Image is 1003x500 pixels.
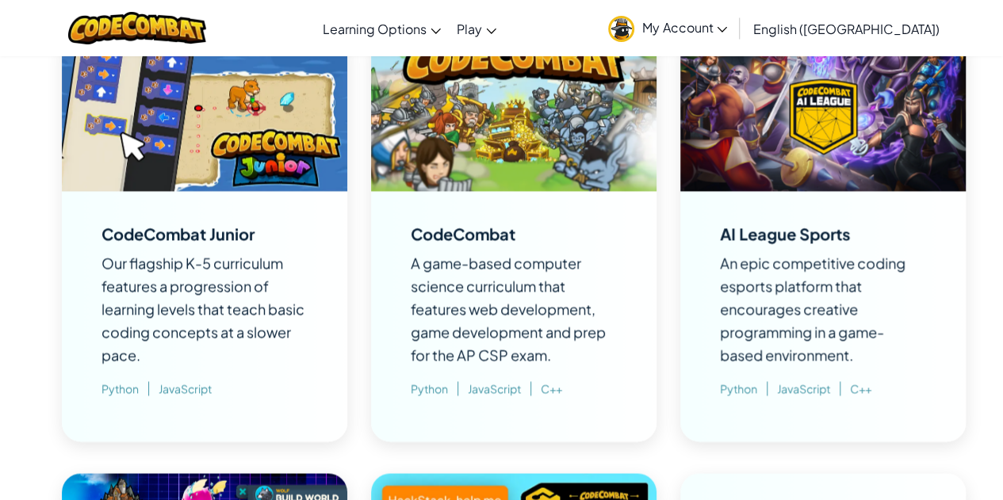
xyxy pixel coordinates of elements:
[315,7,449,50] a: Learning Options
[600,3,735,53] a: My Account
[68,12,207,44] img: CodeCombat logo
[642,19,727,36] span: My Account
[323,21,427,37] span: Learning Options
[720,381,768,395] span: Python
[752,21,939,37] span: English ([GEOGRAPHIC_DATA])
[768,381,840,395] span: JavaScript
[101,254,304,364] span: Our flagship K-5 curriculum features a progression of learning levels that teach basic coding con...
[411,381,458,395] span: Python
[608,16,634,42] img: avatar
[531,381,562,395] span: C++
[411,254,606,364] span: A game-based computer science curriculum that features web development, game development and prep...
[371,30,657,191] img: Image to illustrate CodeCombat
[149,381,212,395] span: JavaScript
[720,254,905,364] span: An epic competitive coding esports platform that encourages creative programming in a game-based ...
[840,381,871,395] span: C++
[62,30,347,191] img: Image to illustrate CodeCombat Junior
[720,226,850,242] div: AI League Sports
[458,381,531,395] span: JavaScript
[449,7,504,50] a: Play
[101,226,255,242] div: CodeCombat Junior
[101,381,149,395] span: Python
[457,21,482,37] span: Play
[745,7,947,50] a: English ([GEOGRAPHIC_DATA])
[680,30,966,191] img: Image to illustrate AI League Sports
[411,226,515,242] div: CodeCombat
